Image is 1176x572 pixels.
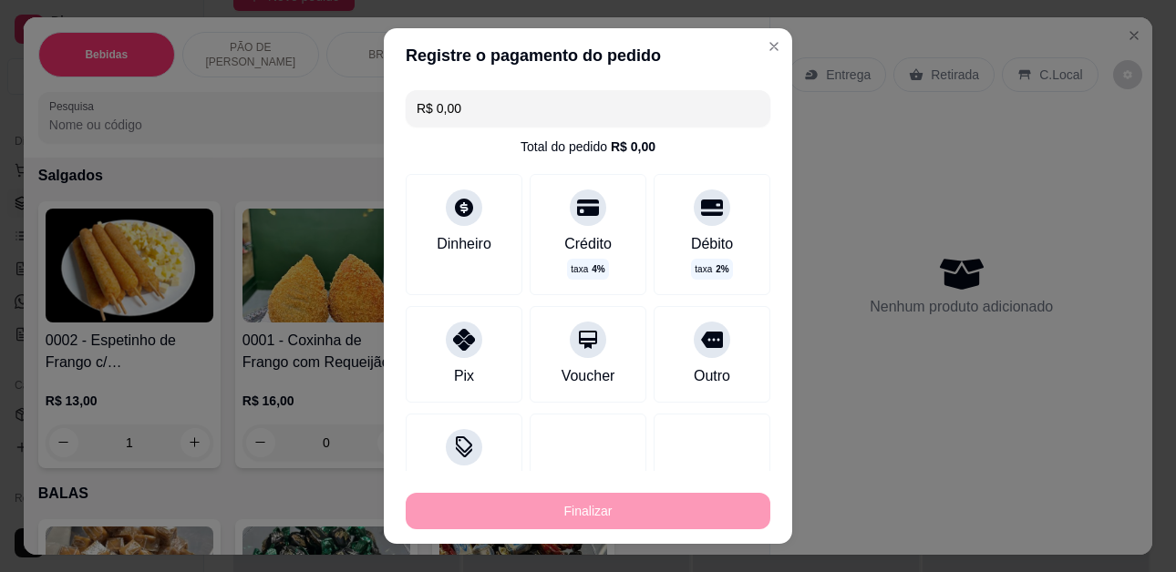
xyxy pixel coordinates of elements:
[691,233,733,255] div: Débito
[564,233,612,255] div: Crédito
[716,262,728,276] span: 2 %
[695,262,728,276] p: taxa
[437,233,491,255] div: Dinheiro
[521,138,655,156] div: Total do pedido
[759,32,789,61] button: Close
[592,262,604,276] span: 4 %
[417,90,759,127] input: Ex.: hambúrguer de cordeiro
[571,262,604,276] p: taxa
[384,28,792,83] header: Registre o pagamento do pedido
[562,365,615,387] div: Voucher
[454,365,474,387] div: Pix
[694,365,730,387] div: Outro
[611,138,655,156] div: R$ 0,00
